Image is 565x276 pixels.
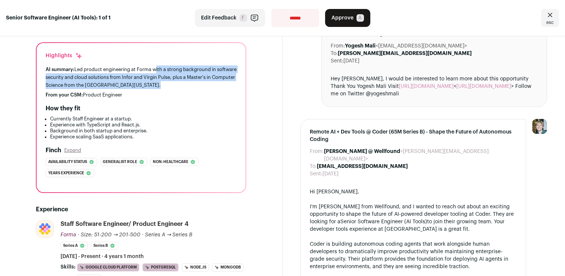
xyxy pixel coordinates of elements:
li: MongoDB [212,263,244,272]
span: Skills: [61,263,75,271]
li: Experience with TypeScript and React.js. [50,122,237,128]
dd: [DATE] [343,57,359,65]
dd: [DATE] [322,170,339,178]
a: [URL][DOMAIN_NAME] [399,84,454,89]
span: F [240,14,247,22]
div: Hey [PERSON_NAME], I would be interested to learn more about this opportunity Thank You Yogesh Ma... [331,75,538,98]
li: Series B [91,242,118,250]
a: Close [541,9,559,27]
span: A [356,14,364,22]
h2: How they fit [46,104,80,113]
b: [EMAIL_ADDRESS][DOMAIN_NAME] [317,164,408,169]
div: Highlights [46,52,83,59]
span: · [142,231,143,239]
h2: Finch [46,146,61,155]
span: Remote AI + Dev Tools @ Coder (65M Series B) - Shape the Future of Autonomous Coding [310,128,517,143]
span: Availability status [48,158,87,166]
dt: Sent: [331,57,343,65]
b: [PERSON_NAME] @ Wellfound [324,149,400,154]
span: From your CSM: [46,92,83,97]
img: 5004ef09f4fb669f0748db7593108af50edb3d8e32691aa77ac99f7058bd18b4.jpg [36,220,53,237]
span: Series A → Series B [145,232,193,237]
li: Background in both startup and enterprise. [50,128,237,134]
button: Expand [64,147,81,153]
dd: <[EMAIL_ADDRESS][DOMAIN_NAME]> [345,42,467,50]
div: Led product engineering at Forma with a strong background in software security and cloud solution... [46,65,237,89]
a: [URL][DOMAIN_NAME] [456,84,511,89]
span: esc [546,19,554,25]
li: Google Cloud Platform [77,263,139,272]
span: · Size: 51-200 → 201-500 [78,232,141,237]
div: Staff Software Engineer/ Product Engineer 4 [61,220,188,228]
b: Yogesh Mali [345,43,376,49]
dt: To: [310,163,317,170]
button: Approve A [325,9,370,27]
span: Approve [331,14,353,22]
li: Node.js [182,263,209,272]
span: Generalist role [103,158,137,166]
span: Forma [61,232,76,237]
div: Hi [PERSON_NAME], [310,188,517,196]
div: Product Engineer [46,92,237,98]
li: PostgreSQL [142,263,179,272]
dt: Sent: [310,170,322,178]
dt: From: [331,42,345,50]
h2: Experience [36,205,246,214]
span: AI summary: [46,67,74,72]
li: Experience scaling SaaS applications. [50,134,237,140]
dt: From: [310,148,324,163]
dd: <[PERSON_NAME][EMAIL_ADDRESS][DOMAIN_NAME]> [324,148,517,163]
dt: To: [331,50,338,57]
div: I'm [PERSON_NAME] from Wellfound, and I wanted to reach out about an exciting opportunity to shap... [310,203,517,233]
span: Years experience [48,169,84,177]
img: 6494470-medium_jpg [532,119,547,134]
div: Coder is building autonomous coding agents that work alongside human developers to dramatically i... [310,240,517,270]
span: [DATE] - Present · 4 years 1 month [61,253,144,260]
a: Senior Software Engineer (AI Tools) [340,219,427,224]
span: Edit Feedback [201,14,237,22]
button: Edit Feedback F [195,9,265,27]
b: [PERSON_NAME][EMAIL_ADDRESS][DOMAIN_NAME] [338,51,472,56]
span: Non-healthcare [153,158,188,166]
strong: Senior Software Engineer (AI Tools): 1 of 1 [6,14,111,22]
li: Series A [61,242,88,250]
li: Currently Staff Engineer at a startup. [50,116,237,122]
